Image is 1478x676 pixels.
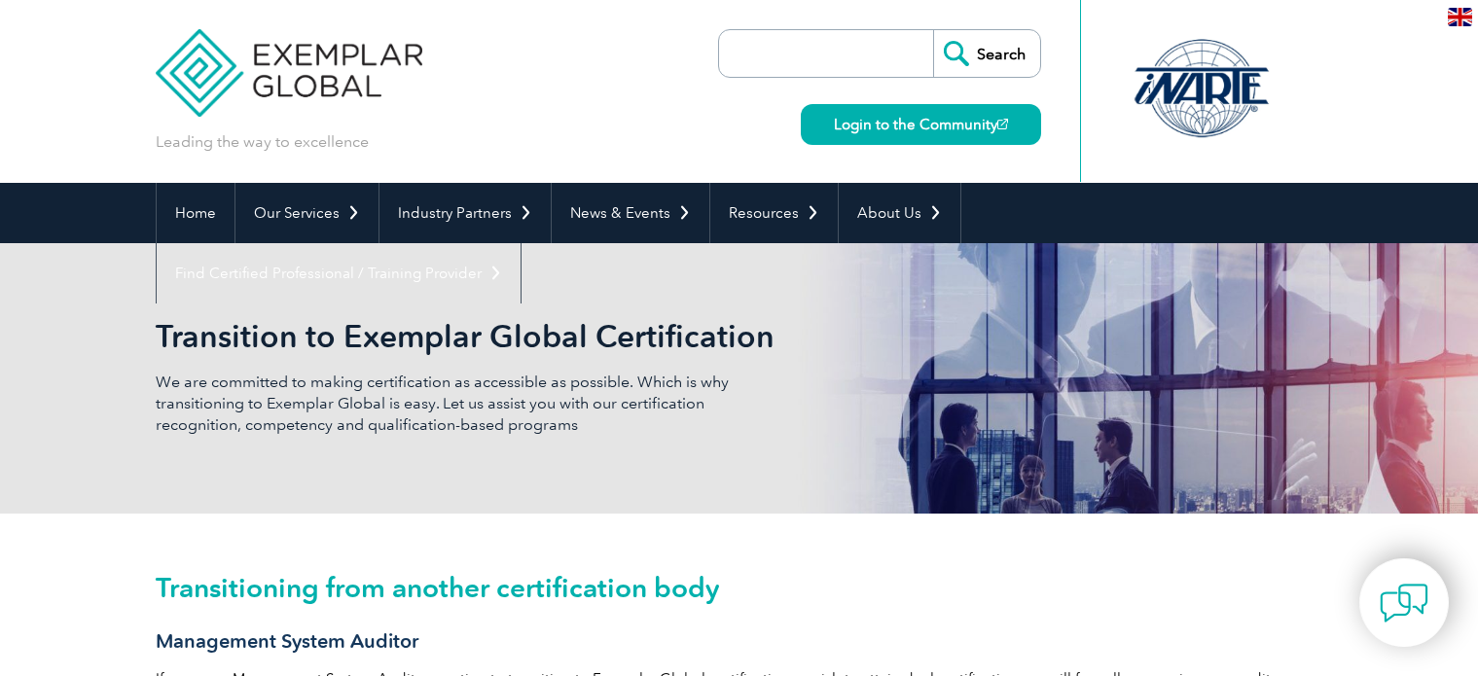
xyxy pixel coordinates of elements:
[235,183,379,243] a: Our Services
[157,243,521,303] a: Find Certified Professional / Training Provider
[156,131,369,153] p: Leading the way to excellence
[933,30,1040,77] input: Search
[1380,579,1428,627] img: contact-chat.png
[156,372,739,436] p: We are committed to making certification as accessible as possible. Which is why transitioning to...
[552,183,709,243] a: News & Events
[157,183,234,243] a: Home
[156,321,973,352] h2: Transition to Exemplar Global Certification
[997,119,1008,129] img: open_square.png
[710,183,838,243] a: Resources
[156,629,1323,654] h3: Management System Auditor
[379,183,551,243] a: Industry Partners
[1448,8,1472,26] img: en
[801,104,1041,145] a: Login to the Community
[156,572,1323,603] h2: Transitioning from another certification body
[839,183,960,243] a: About Us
